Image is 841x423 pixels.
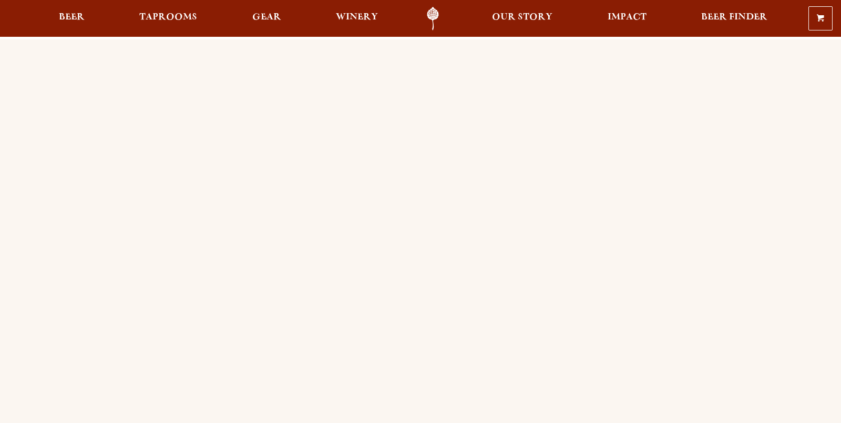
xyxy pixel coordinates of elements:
[59,13,85,22] span: Beer
[608,13,647,22] span: Impact
[485,7,559,30] a: Our Story
[139,13,197,22] span: Taprooms
[492,13,552,22] span: Our Story
[701,13,767,22] span: Beer Finder
[329,7,385,30] a: Winery
[252,13,281,22] span: Gear
[132,7,204,30] a: Taprooms
[694,7,774,30] a: Beer Finder
[52,7,91,30] a: Beer
[601,7,653,30] a: Impact
[336,13,378,22] span: Winery
[245,7,288,30] a: Gear
[413,7,453,30] a: Odell Home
